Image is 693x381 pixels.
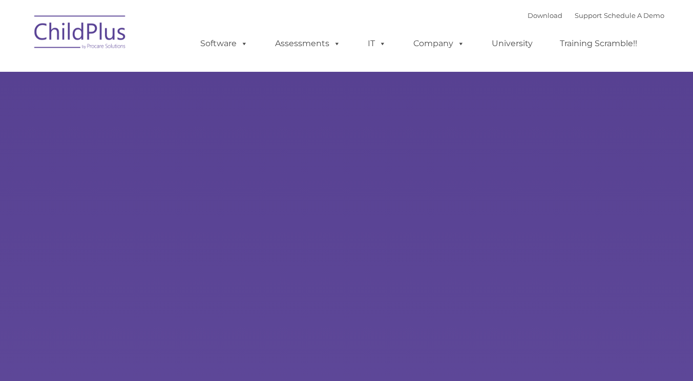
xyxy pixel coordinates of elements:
[604,11,664,19] a: Schedule A Demo
[358,33,396,54] a: IT
[29,8,132,59] img: ChildPlus by Procare Solutions
[575,11,602,19] a: Support
[403,33,475,54] a: Company
[528,11,562,19] a: Download
[550,33,647,54] a: Training Scramble!!
[190,33,258,54] a: Software
[481,33,543,54] a: University
[528,11,664,19] font: |
[265,33,351,54] a: Assessments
